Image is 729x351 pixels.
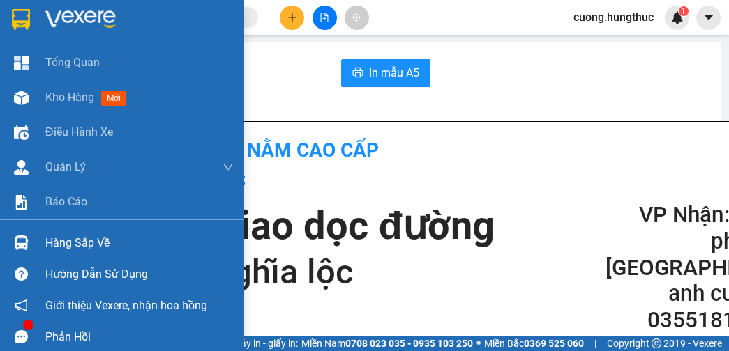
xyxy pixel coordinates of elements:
span: message [15,330,28,343]
span: file-add [320,13,329,22]
button: plus [280,6,304,30]
span: Giới thiệu Vexere, nhận hoa hồng [45,297,207,314]
div: Phản hồi [45,327,234,348]
strong: 0708 023 035 - 0935 103 250 [345,338,473,349]
img: warehouse-icon [14,91,29,105]
button: printerIn mẫu A5 [341,59,430,87]
h1: nghĩa lộc [213,250,494,295]
img: warehouse-icon [14,125,29,140]
div: Hàng sắp về [45,233,234,253]
span: cuong.hungthuc [562,8,665,26]
span: In mẫu A5 [369,64,419,81]
span: aim [352,13,361,22]
span: Quản Lý [45,158,86,175]
b: XE GIƯỜNG NẰM CAO CẤP HÙNG THỤC [137,139,379,192]
span: mới [101,91,126,106]
span: | [594,336,596,351]
span: notification [15,299,28,312]
sup: 1 [679,6,689,16]
img: dashboard-icon [14,56,29,70]
span: printer [352,67,363,80]
span: ⚪️ [476,341,481,346]
img: logo-vxr [12,9,30,30]
img: warehouse-icon [14,235,29,250]
span: Miền Bắc [484,336,584,351]
span: Miền Nam [301,336,473,351]
span: question-circle [15,267,28,281]
strong: 0369 525 060 [524,338,584,349]
span: copyright [652,338,661,348]
span: plus [287,13,297,22]
img: solution-icon [14,195,29,210]
button: file-add [313,6,337,30]
img: icon-new-feature [671,11,684,24]
span: Báo cáo [45,193,87,210]
button: aim [345,6,369,30]
div: Hướng dẫn sử dụng [45,264,234,285]
span: Tổng Quan [45,54,100,71]
h1: Giao dọc đường [213,202,494,250]
button: caret-down [696,6,721,30]
span: down [223,162,234,173]
span: Điều hành xe [45,123,113,141]
span: caret-down [702,11,715,24]
span: Kho hàng [45,91,94,104]
img: warehouse-icon [14,160,29,175]
span: 1 [681,6,686,16]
